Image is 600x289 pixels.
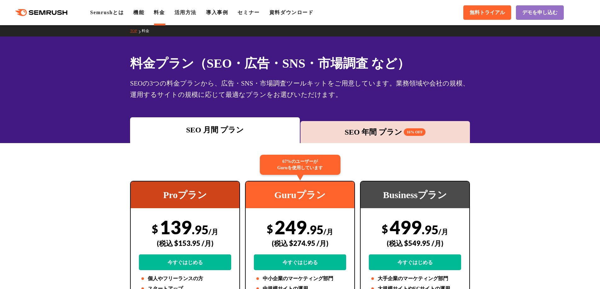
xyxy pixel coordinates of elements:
a: 活用方法 [174,10,197,15]
a: 今すぐはじめる [369,254,461,270]
a: 料金 [142,29,154,33]
a: 今すぐはじめる [254,254,346,270]
div: SEOの3つの料金プランから、広告・SNS・市場調査ツールキットをご用意しています。業務領域や会社の規模、運用するサイトの規模に応じて最適なプランをお選びいただけます。 [130,78,470,100]
span: $ [382,222,388,235]
div: 139 [139,216,231,270]
div: SEO 月間 プラン [133,124,297,136]
div: 249 [254,216,346,270]
li: 中小企業のマーケティング部門 [254,275,346,282]
div: Businessプラン [361,181,469,208]
span: .95 [422,222,438,237]
span: 無料トライアル [470,9,505,16]
a: TOP [130,29,142,33]
span: デモを申し込む [522,9,557,16]
a: 資料ダウンロード [269,10,314,15]
span: $ [267,222,273,235]
span: .95 [192,222,209,237]
li: 個人やフリーランスの方 [139,275,231,282]
a: 料金 [154,10,165,15]
a: セミナー [237,10,260,15]
span: .95 [307,222,323,237]
a: Semrushとは [90,10,124,15]
div: (税込 $274.95 /月) [254,232,346,254]
span: /月 [323,227,333,236]
a: 今すぐはじめる [139,254,231,270]
div: 67%のユーザーが Guruを使用しています [260,155,340,175]
a: 無料トライアル [463,5,511,20]
a: 機能 [133,10,144,15]
a: 導入事例 [206,10,228,15]
span: /月 [438,227,448,236]
span: $ [152,222,158,235]
div: Guruプラン [246,181,354,208]
h1: 料金プラン（SEO・広告・SNS・市場調査 など） [130,54,470,73]
div: Proプラン [131,181,239,208]
li: 大手企業のマーケティング部門 [369,275,461,282]
div: SEO 年間 プラン [304,126,467,138]
a: デモを申し込む [516,5,564,20]
div: (税込 $153.95 /月) [139,232,231,254]
div: (税込 $549.95 /月) [369,232,461,254]
span: /月 [209,227,218,236]
div: 499 [369,216,461,270]
span: 16% OFF [404,128,426,136]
